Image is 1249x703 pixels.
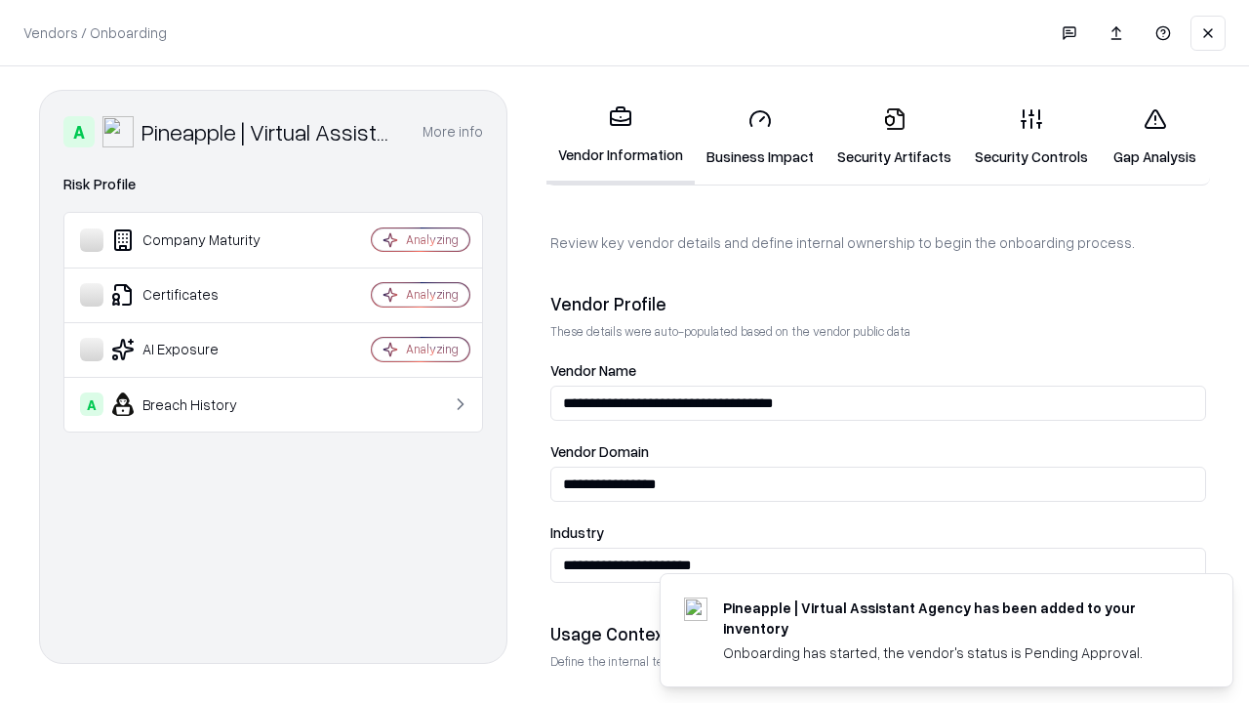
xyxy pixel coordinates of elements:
div: A [63,116,95,147]
div: Analyzing [406,231,459,248]
a: Business Impact [695,92,826,183]
div: Onboarding has started, the vendor's status is Pending Approval. [723,642,1186,663]
a: Gap Analysis [1100,92,1210,183]
div: A [80,393,103,416]
p: Vendors / Onboarding [23,22,167,43]
div: Certificates [80,283,313,307]
div: Breach History [80,393,313,416]
div: Company Maturity [80,228,313,252]
div: Analyzing [406,341,459,357]
div: Vendor Profile [550,292,1206,315]
div: AI Exposure [80,338,313,361]
img: trypineapple.com [684,598,707,621]
label: Vendor Domain [550,444,1206,459]
a: Security Controls [963,92,1100,183]
p: These details were auto-populated based on the vendor public data [550,323,1206,340]
div: Risk Profile [63,173,483,196]
a: Vendor Information [546,90,695,185]
p: Define the internal team and reason for using this vendor. This helps assess business relevance a... [550,653,1206,670]
div: Usage Context [550,622,1206,645]
div: Pineapple | Virtual Assistant Agency has been added to your inventory [723,598,1186,639]
p: Review key vendor details and define internal ownership to begin the onboarding process. [550,232,1206,253]
label: Industry [550,525,1206,540]
img: Pineapple | Virtual Assistant Agency [102,116,134,147]
button: More info [423,114,483,149]
div: Pineapple | Virtual Assistant Agency [141,116,399,147]
a: Security Artifacts [826,92,963,183]
label: Vendor Name [550,363,1206,378]
div: Analyzing [406,286,459,303]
